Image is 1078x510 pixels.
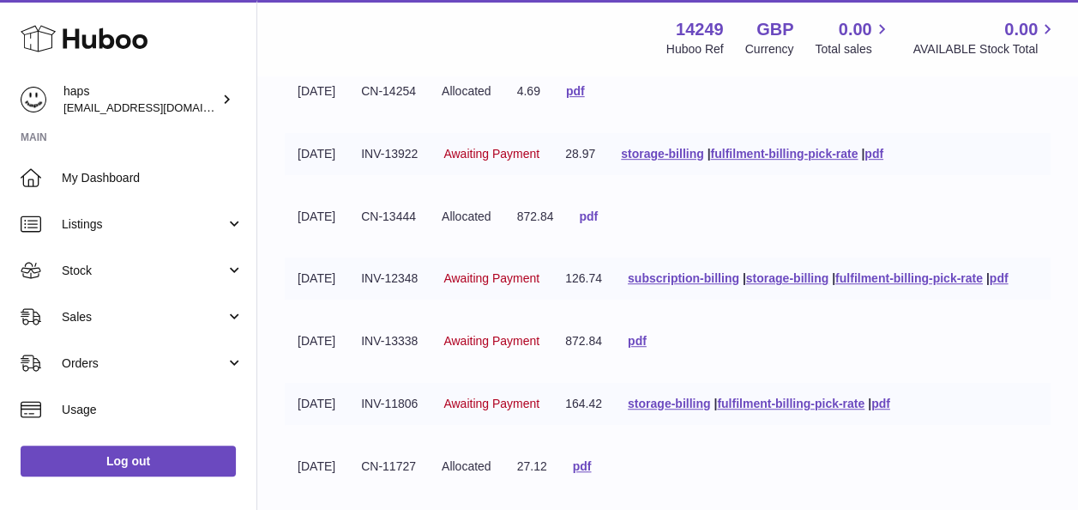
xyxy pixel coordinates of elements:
[871,397,890,410] a: pdf
[348,383,431,425] td: INV-11806
[285,383,348,425] td: [DATE]
[579,209,598,223] a: pdf
[835,271,983,285] a: fulfilment-billing-pick-rate
[628,271,739,285] a: subscription-billing
[63,100,252,114] span: [EMAIL_ADDRESS][DOMAIN_NAME]
[443,147,539,161] span: Awaiting Payment
[861,147,864,161] span: |
[552,320,615,362] td: 872.84
[912,18,1057,58] a: 0.00 AVAILABLE Stock Total
[839,18,872,41] span: 0.00
[990,271,1009,285] a: pdf
[815,18,891,58] a: 0.00 Total sales
[442,209,491,223] span: Allocated
[348,196,429,238] td: CN-13444
[443,397,539,410] span: Awaiting Payment
[815,41,891,58] span: Total sales
[62,355,226,372] span: Orders
[21,87,46,112] img: internalAdmin-14249@internal.huboo.com
[348,70,429,112] td: CN-14254
[832,271,835,285] span: |
[868,397,871,410] span: |
[348,133,431,175] td: INV-13922
[912,41,1057,58] span: AVAILABLE Stock Total
[552,133,608,175] td: 28.97
[666,41,724,58] div: Huboo Ref
[745,41,794,58] div: Currency
[62,402,244,418] span: Usage
[348,446,429,488] td: CN-11727
[504,196,567,238] td: 872.84
[621,147,703,161] a: storage-billing
[62,309,226,325] span: Sales
[62,216,226,233] span: Listings
[743,271,746,285] span: |
[285,196,348,238] td: [DATE]
[864,147,883,161] a: pdf
[573,459,592,473] a: pdf
[62,263,226,279] span: Stock
[443,334,539,348] span: Awaiting Payment
[21,446,236,477] a: Log out
[348,320,431,362] td: INV-13338
[746,271,828,285] a: storage-billing
[285,446,348,488] td: [DATE]
[442,84,491,98] span: Allocated
[285,70,348,112] td: [DATE]
[552,258,615,300] td: 126.74
[707,147,710,161] span: |
[710,147,858,161] a: fulfilment-billing-pick-rate
[285,258,348,300] td: [DATE]
[442,459,491,473] span: Allocated
[756,18,793,41] strong: GBP
[714,397,717,410] span: |
[566,84,585,98] a: pdf
[504,70,553,112] td: 4.69
[628,397,710,410] a: storage-billing
[552,383,615,425] td: 164.42
[443,271,539,285] span: Awaiting Payment
[504,446,560,488] td: 27.12
[628,334,647,348] a: pdf
[285,133,348,175] td: [DATE]
[1004,18,1038,41] span: 0.00
[986,271,990,285] span: |
[348,258,431,300] td: INV-12348
[62,170,244,186] span: My Dashboard
[285,320,348,362] td: [DATE]
[717,397,864,410] a: fulfilment-billing-pick-rate
[676,18,724,41] strong: 14249
[63,83,218,116] div: haps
